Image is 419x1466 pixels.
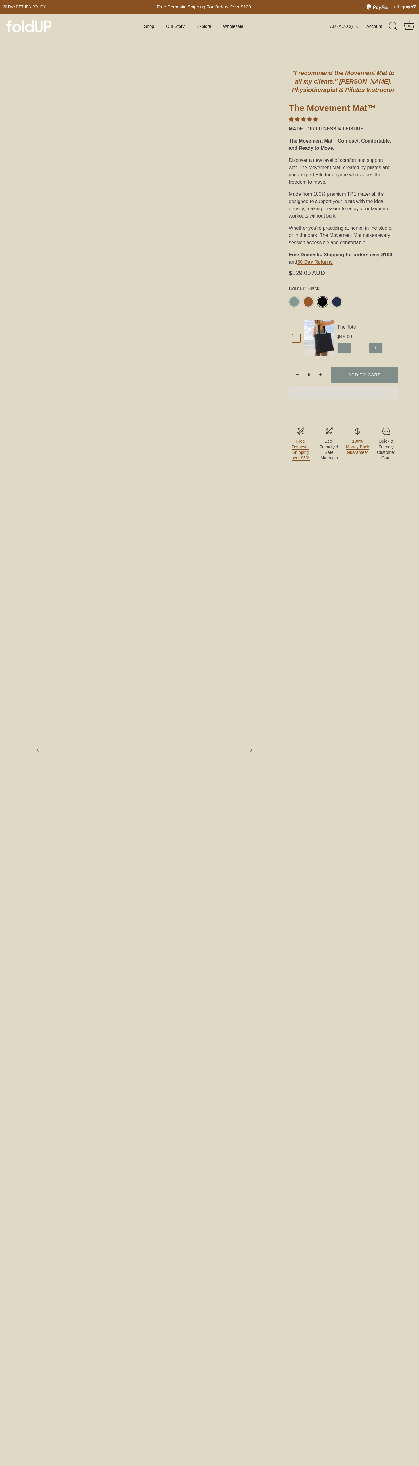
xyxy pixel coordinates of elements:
[304,366,313,383] input: Quantity
[337,323,395,331] div: The Tote
[292,439,310,461] a: Free Domestic Shipping over $50*
[3,3,46,11] a: 30 day Return policy
[297,259,333,265] a: 30 Day Returns
[244,743,258,757] a: Next slide
[129,21,259,32] div: Primary navigation
[304,320,334,356] img: Default Title
[317,297,328,307] a: Black
[331,367,398,383] button: Add to Cart
[139,21,160,32] a: Shop
[289,103,398,116] h1: The Movement Mat™
[161,21,190,32] a: Our Story
[317,438,341,461] p: Eco-Friendly & Safe Materials
[289,252,392,264] strong: Free Domestic Shipping for orders over $100 and
[366,23,388,30] a: Account
[387,20,400,33] a: Search
[406,23,412,29] div: 0
[346,439,369,455] a: 100% Money Back Guarantee*
[289,154,398,188] div: Discover a new level of comfort and support with The Movement Mat, created by pilates and yoga ex...
[289,271,325,275] span: $129.00 AUD
[289,126,364,131] strong: MADE FOR FITNESS & LEISURE
[191,21,216,32] a: Explore
[306,286,319,291] span: Black
[402,20,416,33] a: Cart
[297,259,333,264] strong: 30 Day Returns
[289,297,299,307] a: Sage
[332,297,342,307] a: Midnight
[292,70,395,93] em: "I recommend the Movement Mat to all my clients." [PERSON_NAME], Physiotherapist & Pilates Instru...
[31,743,45,757] a: Previous slide
[218,21,249,32] a: Wholesale
[289,286,398,291] label: Colour:
[315,368,328,381] a: +
[330,24,365,29] button: AU (AUD $)
[337,334,352,339] span: $49.00
[289,188,398,222] div: Made from 100% premium TPE material, it’s designed to support your joints with the ideal density,...
[289,117,318,122] span: 4.86 stars
[290,368,303,381] a: −
[374,438,398,461] p: Quick & Friendly Customer Care
[303,297,314,307] a: Rust
[289,135,398,154] div: The Movement Mat – Compact, Comfortable, and Ready to Move.
[289,222,398,249] div: Whether you're practicing at home, in the studio, or in the park, The Movement Mat makes every se...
